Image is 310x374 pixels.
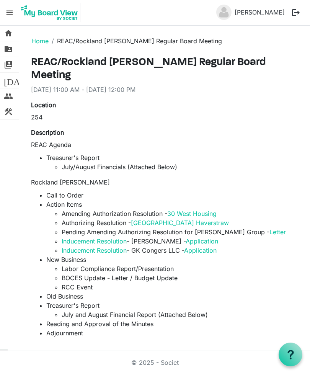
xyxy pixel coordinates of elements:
a: [GEOGRAPHIC_DATA] Haverstraw [131,219,229,227]
li: Authorizing Resolution - [62,218,295,227]
li: Treasurer's Report [46,153,295,171]
a: [PERSON_NAME] [232,5,288,20]
li: Amending Authorization Resolution - [62,209,295,218]
label: Location [31,100,56,109]
img: My Board View Logo [19,3,80,22]
span: home [4,26,13,41]
li: Treasurer's Report [46,301,295,319]
li: - GK Congers LLC - [62,246,295,255]
li: Pending Amending Authorizing Resolution for [PERSON_NAME] Group - [62,227,295,237]
a: © 2025 - Societ [131,359,179,366]
a: Inducement Resolution [62,247,127,254]
li: New Business [46,255,295,292]
p: Rockland [PERSON_NAME] [31,178,295,187]
span: people [4,88,13,104]
a: Inducement Resolution [62,237,127,245]
li: BOCES Update - Letter / Budget Update [62,273,295,283]
h3: REAC/Rockland [PERSON_NAME] Regular Board Meeting [31,56,295,82]
li: RCC Event [62,283,295,292]
label: Description [31,128,64,137]
li: Call to Order [46,191,295,200]
p: REAC Agenda [31,140,295,149]
img: no-profile-picture.svg [216,5,232,20]
a: Application [184,247,217,254]
div: [DATE] 11:00 AM - [DATE] 12:00 PM [31,85,295,94]
li: Adjournment [46,328,295,338]
a: Home [31,37,49,45]
a: 30 West Housing [167,210,217,217]
a: My Board View Logo [19,3,83,22]
li: - [PERSON_NAME] - [62,237,295,246]
li: Reading and Approval of the Minutes [46,319,295,328]
a: Application [186,237,218,245]
button: logout [288,5,304,21]
li: Labor Compliance Report/Presentation [62,264,295,273]
a: Letter [269,228,286,236]
span: folder_shared [4,41,13,57]
span: switch_account [4,57,13,72]
span: construction [4,104,13,119]
li: Action Items [46,200,295,255]
span: [DATE] [4,73,33,88]
li: July and August Financial Report (Attached Below) [62,310,295,319]
li: Old Business [46,292,295,301]
li: July/August Financials (Attached Below) [62,162,295,171]
div: 254 [31,113,295,122]
li: REAC/Rockland [PERSON_NAME] Regular Board Meeting [49,36,222,46]
span: menu [2,5,17,20]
